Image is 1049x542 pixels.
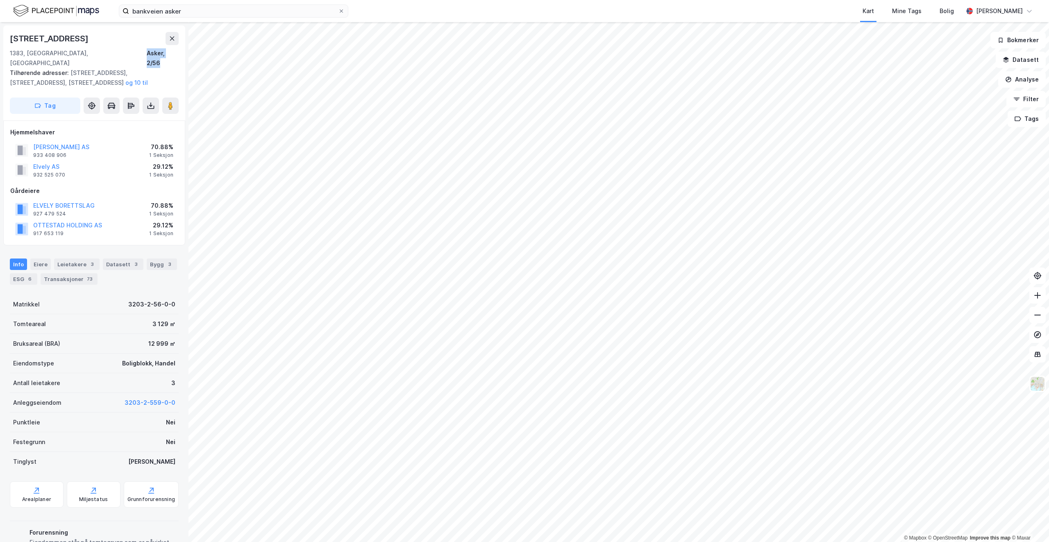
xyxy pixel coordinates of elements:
div: Tinglyst [13,457,36,467]
div: 917 653 119 [33,230,64,237]
div: Festegrunn [13,437,45,447]
div: 1 Seksjon [149,152,173,159]
button: 3203-2-559-0-0 [125,398,175,408]
div: Boligblokk, Handel [122,358,175,368]
div: Forurensning [30,528,175,537]
div: 927 479 524 [33,211,66,217]
div: [STREET_ADDRESS], [STREET_ADDRESS], [STREET_ADDRESS] [10,68,172,88]
div: Eiendomstype [13,358,54,368]
div: Bygg [147,259,177,270]
div: 933 408 906 [33,152,66,159]
a: OpenStreetMap [928,535,968,541]
div: 3203-2-56-0-0 [128,299,175,309]
div: Transaksjoner [41,273,98,285]
div: Grunnforurensning [127,496,175,503]
div: 1 Seksjon [149,211,173,217]
span: Tilhørende adresser: [10,69,70,76]
div: [PERSON_NAME] [128,457,175,467]
div: 3 [171,378,175,388]
div: Bolig [940,6,954,16]
div: [PERSON_NAME] [976,6,1023,16]
div: 70.88% [149,201,173,211]
div: Matrikkel [13,299,40,309]
button: Tags [1008,111,1046,127]
div: Mine Tags [892,6,922,16]
div: 3 [88,260,96,268]
div: Anleggseiendom [13,398,61,408]
div: [STREET_ADDRESS] [10,32,90,45]
div: Nei [166,437,175,447]
a: Mapbox [904,535,926,541]
div: Arealplaner [22,496,51,503]
div: Asker, 2/56 [147,48,179,68]
a: Improve this map [970,535,1010,541]
div: Kontrollprogram for chat [1008,503,1049,542]
button: Analyse [998,71,1046,88]
div: 1 Seksjon [149,172,173,178]
div: 1 Seksjon [149,230,173,237]
div: 1383, [GEOGRAPHIC_DATA], [GEOGRAPHIC_DATA] [10,48,147,68]
img: Z [1030,376,1045,392]
div: Gårdeiere [10,186,178,196]
input: Søk på adresse, matrikkel, gårdeiere, leietakere eller personer [129,5,338,17]
div: Antall leietakere [13,378,60,388]
div: 932 525 070 [33,172,65,178]
button: Filter [1006,91,1046,107]
div: Kart [863,6,874,16]
img: logo.f888ab2527a4732fd821a326f86c7f29.svg [13,4,99,18]
div: 6 [26,275,34,283]
div: Tomteareal [13,319,46,329]
div: 70.88% [149,142,173,152]
div: Datasett [103,259,143,270]
div: ESG [10,273,37,285]
div: 12 999 ㎡ [148,339,175,349]
div: Punktleie [13,417,40,427]
div: 29.12% [149,162,173,172]
div: 73 [85,275,94,283]
div: Nei [166,417,175,427]
button: Datasett [996,52,1046,68]
div: Bruksareal (BRA) [13,339,60,349]
div: 3 [166,260,174,268]
div: Miljøstatus [79,496,108,503]
div: Info [10,259,27,270]
div: Hjemmelshaver [10,127,178,137]
button: Bokmerker [990,32,1046,48]
button: Tag [10,98,80,114]
div: 29.12% [149,220,173,230]
div: Leietakere [54,259,100,270]
iframe: Chat Widget [1008,503,1049,542]
div: Eiere [30,259,51,270]
div: 3 129 ㎡ [152,319,175,329]
div: 3 [132,260,140,268]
